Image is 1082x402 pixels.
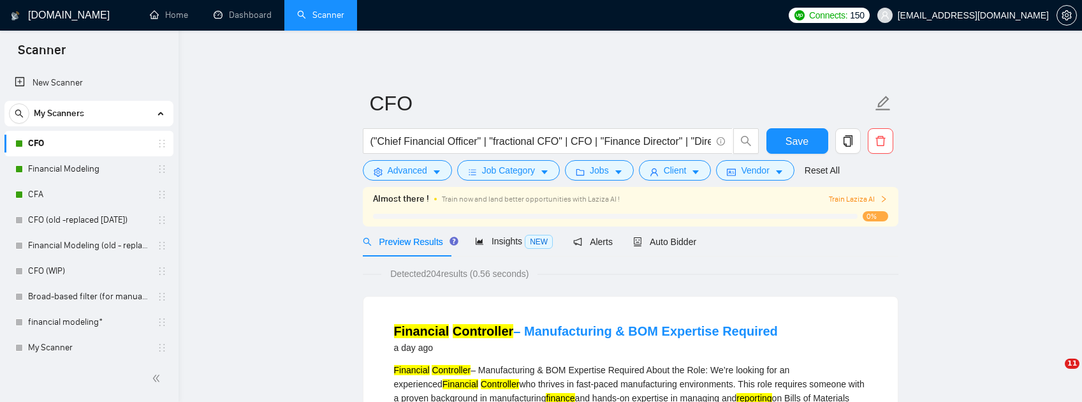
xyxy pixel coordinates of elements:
[475,236,553,246] span: Insights
[565,160,634,181] button: folderJobscaret-down
[442,379,478,389] mark: Financial
[453,324,514,338] mark: Controller
[28,233,149,258] a: Financial Modeling (old - replaced [DATE])
[157,215,167,225] span: holder
[150,10,188,20] a: homeHome
[388,163,427,177] span: Advanced
[374,167,383,177] span: setting
[394,340,778,355] div: a day ago
[868,135,893,147] span: delete
[28,335,149,361] a: My Scanner
[28,207,149,233] a: CFO (old -replaced [DATE])
[868,128,893,154] button: delete
[28,131,149,156] a: CFO
[468,167,477,177] span: bars
[157,138,167,149] span: holder
[157,266,167,276] span: holder
[15,70,163,96] a: New Scanner
[786,133,808,149] span: Save
[863,211,888,221] span: 0%
[442,195,620,204] span: Train now and land better opportunities with Laziza AI !
[590,163,609,177] span: Jobs
[525,235,553,249] span: NEW
[1057,10,1076,20] span: setting
[28,258,149,284] a: CFO (WIP)
[766,128,828,154] button: Save
[432,365,471,375] mark: Controller
[727,167,736,177] span: idcard
[576,167,585,177] span: folder
[850,8,864,22] span: 150
[432,167,441,177] span: caret-down
[214,10,272,20] a: dashboardDashboard
[394,324,778,338] a: Financial Controller– Manufacturing & BOM Expertise Required
[11,6,20,26] img: logo
[482,163,535,177] span: Job Category
[650,167,659,177] span: user
[28,182,149,207] a: CFA
[157,292,167,302] span: holder
[9,103,29,124] button: search
[875,95,891,112] span: edit
[881,11,889,20] span: user
[394,365,430,375] mark: Financial
[394,324,450,338] mark: Financial
[28,156,149,182] a: Financial Modeling
[733,128,759,154] button: search
[363,237,455,247] span: Preview Results
[157,343,167,353] span: holder
[633,237,696,247] span: Auto Bidder
[639,160,712,181] button: userClientcaret-down
[775,167,784,177] span: caret-down
[10,109,29,118] span: search
[363,237,372,246] span: search
[297,10,344,20] a: searchScanner
[835,128,861,154] button: copy
[805,163,840,177] a: Reset All
[664,163,687,177] span: Client
[152,372,164,385] span: double-left
[1056,10,1077,20] a: setting
[633,237,642,246] span: robot
[34,101,84,126] span: My Scanners
[1056,5,1077,26] button: setting
[370,87,872,119] input: Scanner name...
[1065,359,1079,369] span: 11
[880,195,888,203] span: right
[614,167,623,177] span: caret-down
[1039,359,1069,389] iframe: Intercom live chat
[829,193,888,205] button: Train Laziza AI
[457,160,560,181] button: barsJob Categorycaret-down
[363,160,452,181] button: settingAdvancedcaret-down
[157,317,167,327] span: holder
[157,164,167,174] span: holder
[28,309,149,335] a: financial modeling*
[573,237,613,247] span: Alerts
[734,135,758,147] span: search
[809,8,847,22] span: Connects:
[717,137,725,145] span: info-circle
[794,10,805,20] img: upwork-logo.png
[157,241,167,251] span: holder
[157,190,167,200] span: holder
[691,167,700,177] span: caret-down
[573,237,582,246] span: notification
[475,237,484,246] span: area-chart
[373,192,429,206] span: Almost there !
[4,70,173,96] li: New Scanner
[540,167,549,177] span: caret-down
[370,133,711,149] input: Search Freelance Jobs...
[381,267,537,281] span: Detected 204 results (0.56 seconds)
[448,235,460,247] div: Tooltip anchor
[741,163,769,177] span: Vendor
[28,284,149,309] a: Broad-based filter (for manual applications)
[836,135,860,147] span: copy
[481,379,520,389] mark: Controller
[716,160,794,181] button: idcardVendorcaret-down
[8,41,76,68] span: Scanner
